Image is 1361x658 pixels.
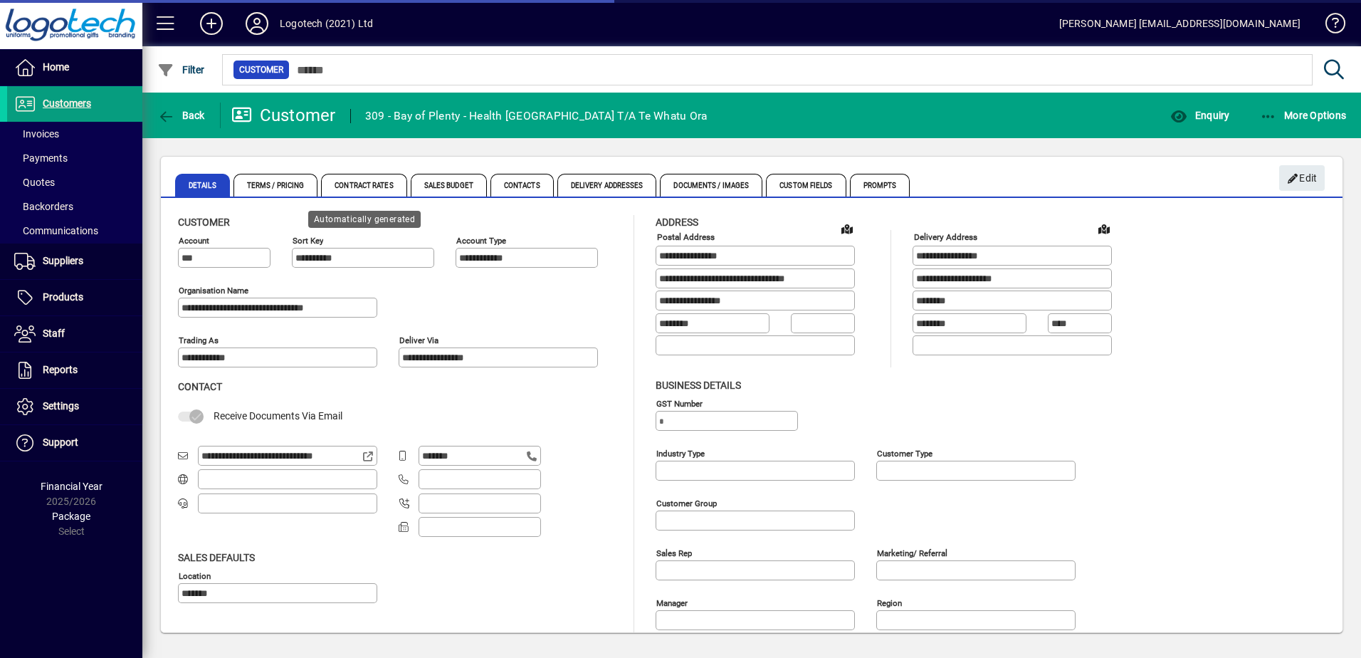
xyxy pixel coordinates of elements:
span: Custom Fields [766,174,846,197]
a: Payments [7,146,142,170]
span: Customers [43,98,91,109]
button: Filter [154,57,209,83]
div: Customer [231,104,336,127]
span: Edit [1287,167,1318,190]
span: Customer [178,216,230,228]
a: Reports [7,352,142,388]
span: Prompts [850,174,910,197]
span: Reports [43,364,78,375]
mat-label: Manager [656,597,688,607]
span: Filter [157,64,205,75]
a: View on map [836,217,858,240]
div: 309 - Bay of Plenty - Health [GEOGRAPHIC_DATA] T/A Te Whatu Ora [365,105,708,127]
span: Terms / Pricing [233,174,318,197]
mat-label: Account [179,236,209,246]
span: Details [175,174,230,197]
a: Staff [7,316,142,352]
div: [PERSON_NAME] [EMAIL_ADDRESS][DOMAIN_NAME] [1059,12,1300,35]
mat-label: Sales rep [656,548,692,558]
span: Contact [178,381,222,392]
span: Package [52,511,90,522]
a: Products [7,280,142,315]
mat-label: Customer type [877,448,932,458]
span: Invoices [14,128,59,140]
mat-label: Industry type [656,448,705,458]
span: Staff [43,328,65,339]
span: Address [656,216,698,228]
mat-label: GST Number [656,398,703,408]
mat-label: Sort key [293,236,323,246]
span: Business details [656,380,741,391]
span: Sales defaults [178,552,255,563]
span: Receive Documents Via Email [214,410,342,422]
button: Back [154,103,209,128]
span: Suppliers [43,255,83,266]
mat-label: Marketing/ Referral [877,548,947,558]
a: Invoices [7,122,142,146]
span: Back [157,110,205,121]
span: Products [43,291,83,303]
mat-label: Deliver via [399,335,438,345]
span: Settings [43,400,79,412]
span: Documents / Images [660,174,762,197]
span: Customer [239,63,283,77]
div: Logotech (2021) Ltd [280,12,373,35]
mat-label: Organisation name [179,286,248,296]
span: Payments [14,152,68,164]
mat-label: Location [179,570,211,580]
span: Quotes [14,177,55,188]
span: Sales Budget [411,174,487,197]
button: Edit [1279,165,1325,191]
span: Enquiry [1170,110,1229,121]
span: More Options [1260,110,1347,121]
mat-label: Customer group [656,498,717,508]
span: Contacts [490,174,554,197]
span: Contract Rates [321,174,406,197]
a: Communications [7,219,142,243]
span: Backorders [14,201,73,212]
button: More Options [1256,103,1350,128]
button: Add [189,11,234,36]
mat-label: Account Type [456,236,506,246]
a: View on map [1093,217,1115,240]
button: Profile [234,11,280,36]
a: Settings [7,389,142,424]
span: Financial Year [41,481,103,492]
span: Delivery Addresses [557,174,657,197]
span: Communications [14,225,98,236]
a: Quotes [7,170,142,194]
mat-label: Region [877,597,902,607]
a: Knowledge Base [1315,3,1343,49]
a: Backorders [7,194,142,219]
button: Enquiry [1167,103,1233,128]
app-page-header-button: Back [142,103,221,128]
a: Suppliers [7,244,142,279]
mat-label: Trading as [179,335,219,345]
a: Support [7,425,142,461]
a: Home [7,50,142,85]
span: Home [43,61,69,73]
div: Automatically generated [308,211,421,228]
span: Support [43,437,78,448]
